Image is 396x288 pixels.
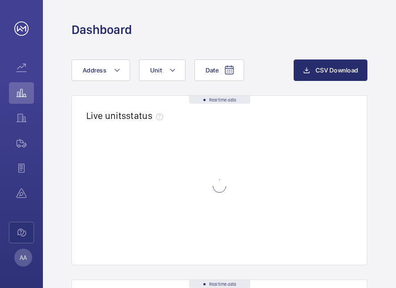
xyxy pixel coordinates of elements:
p: AA [20,253,27,262]
span: Unit [150,67,162,74]
span: Address [83,67,106,74]
button: CSV Download [294,59,367,81]
div: Real time data [189,96,250,104]
button: Address [72,59,130,81]
span: CSV Download [316,67,358,74]
h1: Dashboard [72,21,132,38]
button: Date [194,59,244,81]
div: Real time data [189,280,250,288]
span: Date [206,67,219,74]
h2: Live units [86,110,167,121]
button: Unit [139,59,185,81]
span: status [126,110,167,121]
